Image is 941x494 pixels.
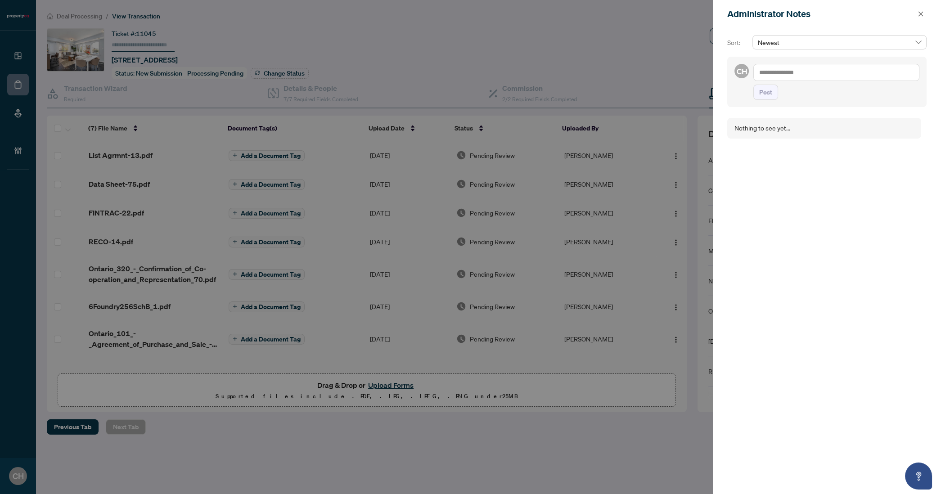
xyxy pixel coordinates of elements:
button: Open asap [905,463,932,490]
div: Nothing to see yet... [734,123,790,133]
span: CH [736,65,747,77]
button: Post [753,85,778,100]
div: Administrator Notes [727,7,915,21]
p: Sort: [727,38,749,48]
span: Newest [758,36,921,49]
span: close [918,11,924,17]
